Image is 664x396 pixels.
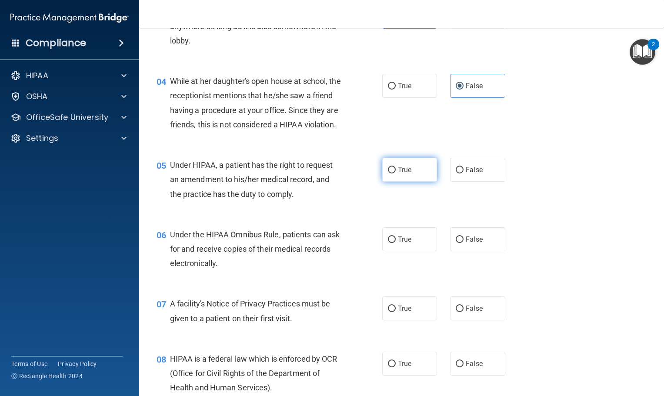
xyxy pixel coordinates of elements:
[157,77,166,87] span: 04
[466,304,483,313] span: False
[398,304,411,313] span: True
[11,359,47,368] a: Terms of Use
[26,112,108,123] p: OfficeSafe University
[170,77,341,129] span: While at her daughter's open house at school, the receptionist mentions that he/she saw a friend ...
[388,167,396,173] input: True
[157,160,166,171] span: 05
[26,70,48,81] p: HIPAA
[157,354,166,365] span: 08
[398,359,411,368] span: True
[456,83,464,90] input: False
[11,372,83,380] span: Ⓒ Rectangle Health 2024
[456,306,464,312] input: False
[26,133,58,143] p: Settings
[10,70,127,81] a: HIPAA
[466,166,483,174] span: False
[652,44,655,56] div: 2
[466,359,483,368] span: False
[388,361,396,367] input: True
[388,83,396,90] input: True
[170,354,337,392] span: HIPAA is a federal law which is enforced by OCR (Office for Civil Rights of the Department of Hea...
[10,91,127,102] a: OSHA
[170,160,333,198] span: Under HIPAA, a patient has the right to request an amendment to his/her medical record, and the p...
[456,361,464,367] input: False
[10,112,127,123] a: OfficeSafe University
[466,82,483,90] span: False
[630,39,655,65] button: Open Resource Center, 2 new notifications
[58,359,97,368] a: Privacy Policy
[466,235,483,243] span: False
[398,82,411,90] span: True
[388,236,396,243] input: True
[170,230,340,268] span: Under the HIPAA Omnibus Rule, patients can ask for and receive copies of their medical records el...
[398,235,411,243] span: True
[456,236,464,243] input: False
[26,37,86,49] h4: Compliance
[456,167,464,173] input: False
[10,9,129,27] img: PMB logo
[157,230,166,240] span: 06
[157,299,166,309] span: 07
[398,166,411,174] span: True
[388,306,396,312] input: True
[10,133,127,143] a: Settings
[26,91,48,102] p: OSHA
[170,299,330,323] span: A facility's Notice of Privacy Practices must be given to a patient on their first visit.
